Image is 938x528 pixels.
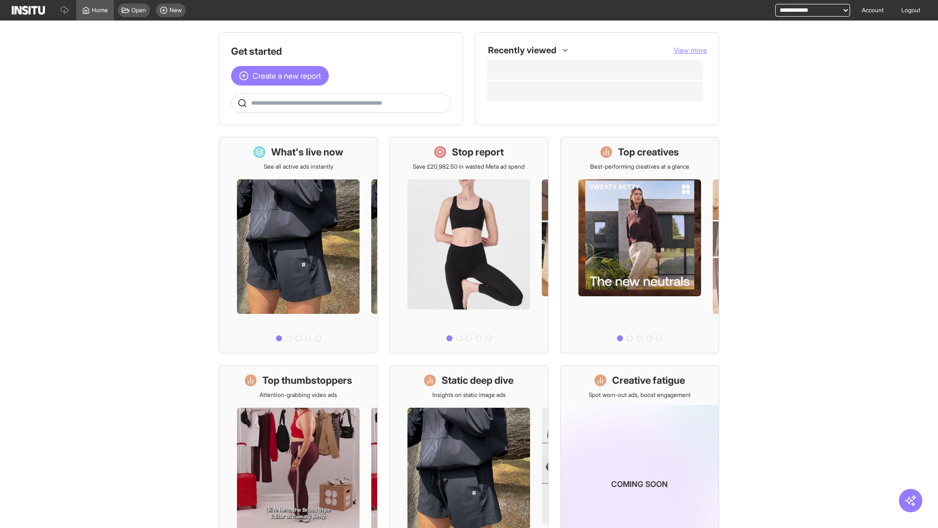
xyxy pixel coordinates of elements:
span: New [170,6,182,14]
a: Top creativesBest-performing creatives at a glance [560,137,719,353]
a: What's live nowSee all active ads instantly [219,137,378,353]
span: Create a new report [253,70,321,82]
button: Create a new report [231,66,329,86]
span: View more [674,46,707,54]
p: Insights on static image ads [432,391,506,399]
h1: Static deep dive [442,374,513,387]
h1: Get started [231,44,451,58]
h1: Stop report [452,145,504,159]
h1: Top creatives [618,145,679,159]
p: Best-performing creatives at a glance [590,163,689,171]
p: Save £20,982.50 in wasted Meta ad spend [413,163,525,171]
h1: What's live now [271,145,343,159]
p: Attention-grabbing video ads [259,391,337,399]
a: Stop reportSave £20,982.50 in wasted Meta ad spend [389,137,548,353]
h1: Top thumbstoppers [262,374,352,387]
img: Logo [12,6,45,15]
span: Home [92,6,108,14]
button: View more [674,45,707,55]
p: See all active ads instantly [264,163,333,171]
span: Open [131,6,146,14]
